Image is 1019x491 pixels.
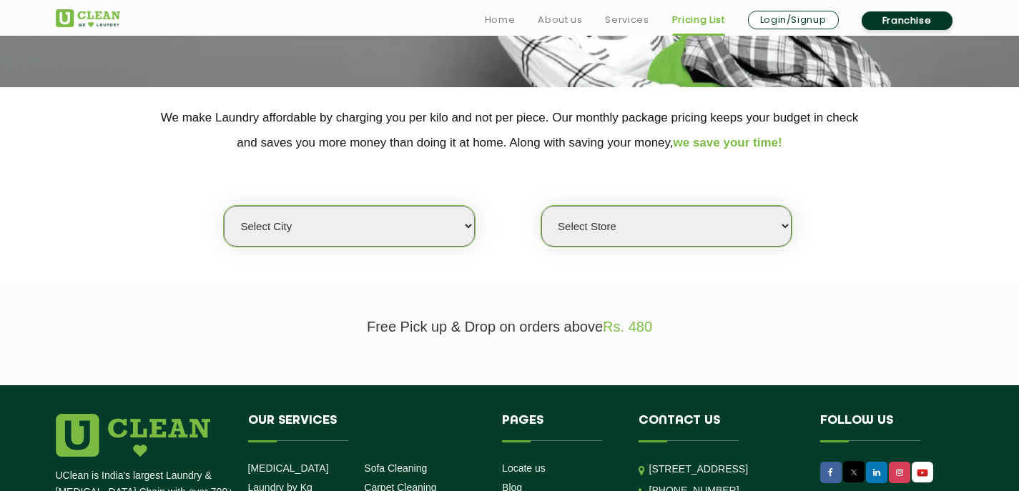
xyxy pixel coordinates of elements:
[649,461,799,477] p: [STREET_ADDRESS]
[502,414,617,441] h4: Pages
[913,465,932,480] img: UClean Laundry and Dry Cleaning
[674,136,782,149] span: we save your time!
[502,462,546,474] a: Locate us
[603,319,652,334] span: Rs. 480
[56,9,120,27] img: UClean Laundry and Dry Cleaning
[820,414,946,441] h4: Follow us
[639,414,799,441] h4: Contact us
[56,414,210,457] img: logo.png
[538,11,582,29] a: About us
[364,462,427,474] a: Sofa Cleaning
[56,319,964,335] p: Free Pick up & Drop on orders above
[672,11,725,29] a: Pricing List
[862,11,952,30] a: Franchise
[605,11,649,29] a: Services
[748,11,839,29] a: Login/Signup
[248,414,481,441] h4: Our Services
[248,462,329,474] a: [MEDICAL_DATA]
[56,105,964,155] p: We make Laundry affordable by charging you per kilo and not per piece. Our monthly package pricin...
[485,11,516,29] a: Home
